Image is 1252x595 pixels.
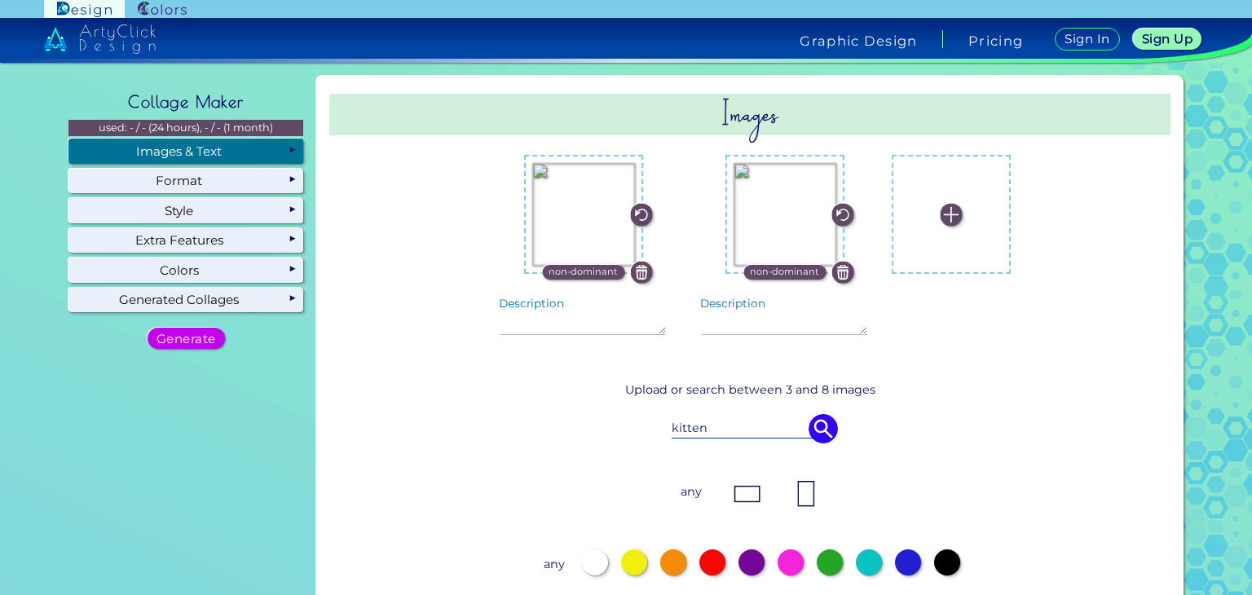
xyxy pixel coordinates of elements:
[68,120,303,136] p: used: - / - (24 hours), - / - (1 month)
[68,258,303,282] div: Colors
[700,298,765,310] label: Description
[499,298,564,310] label: Description
[1058,29,1117,50] a: Sign In
[941,204,963,226] img: icon_plus_white.svg
[800,34,917,47] h4: Graphic Design
[336,381,1164,399] p: Upload or search between 3 and 8 images
[1136,29,1199,49] a: Sign Up
[329,94,1170,135] h2: Images
[549,265,618,280] p: non-dominant
[68,198,303,223] div: Style
[731,478,764,510] img: ex-mb-format-1.jpg
[750,265,819,280] p: non-dominant
[1067,33,1108,45] h5: Sign In
[68,288,303,312] div: Generated Collages
[1144,33,1190,45] h5: Sign Up
[138,2,187,17] img: ArtyClick Colors logo
[120,84,252,120] h2: Collage Maker
[540,549,569,579] p: any
[68,139,303,163] div: Images & Text
[68,228,303,253] div: Extra Features
[672,419,828,437] input: Search stock photos..
[968,34,1023,47] a: Pricing
[44,24,156,54] img: artyclick_design_logo_white_combined_path.svg
[532,163,635,266] img: eff00061-b6c1-4145-9182-8172f8a12469
[734,163,836,266] img: 326d3cef-3da5-4602-822b-dd505dc21e66
[809,414,838,443] img: icon search
[790,478,822,510] img: ex-mb-format-2.jpg
[159,333,213,344] h5: Generate
[677,478,706,507] p: any
[68,169,303,193] div: Format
